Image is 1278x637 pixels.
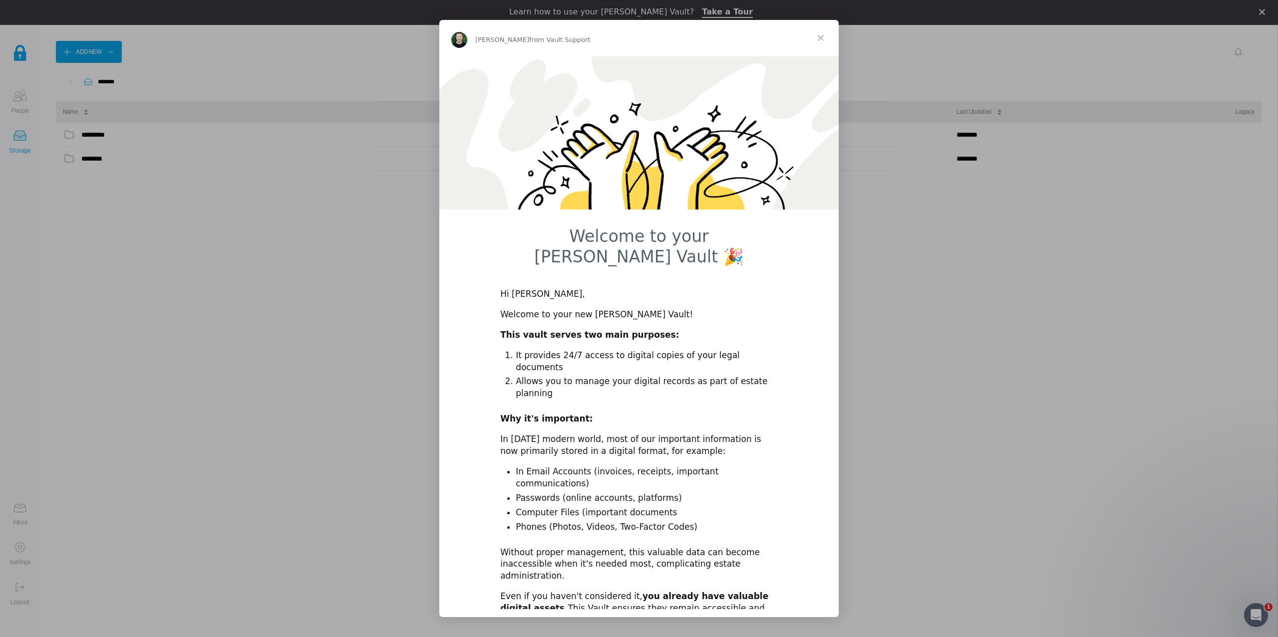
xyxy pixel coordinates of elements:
[451,32,467,48] img: Profile image for Dylan
[500,414,593,424] b: Why it's important:
[500,433,778,457] div: In [DATE] modern world, most of our important information is now primarily stored in a digital fo...
[516,507,778,519] li: Computer Files (important documents
[516,376,778,400] li: Allows you to manage your digital records as part of estate planning
[500,309,778,321] div: Welcome to your new [PERSON_NAME] Vault!
[500,288,778,300] div: Hi [PERSON_NAME],
[803,20,839,56] span: Close
[529,36,591,43] span: from Vault Support
[702,7,753,18] a: Take a Tour
[500,226,778,273] h1: Welcome to your [PERSON_NAME] Vault 🎉
[500,591,778,626] div: Even if you haven't considered it, This Vault ensures they remain accessible and protected for th...
[516,350,778,374] li: It provides 24/7 access to digital copies of your legal documents
[516,492,778,504] li: Passwords (online accounts, platforms)
[509,7,694,17] div: Learn how to use your [PERSON_NAME] Vault?
[500,330,679,340] b: This vault serves two main purposes:
[516,466,778,490] li: In Email Accounts (invoices, receipts, important communications)
[1259,9,1269,15] div: Close
[516,521,778,533] li: Phones (Photos, Videos, Two-Factor Codes)
[475,36,529,43] span: [PERSON_NAME]
[500,547,778,582] div: Without proper management, this valuable data can become inaccessible when it's needed most, comp...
